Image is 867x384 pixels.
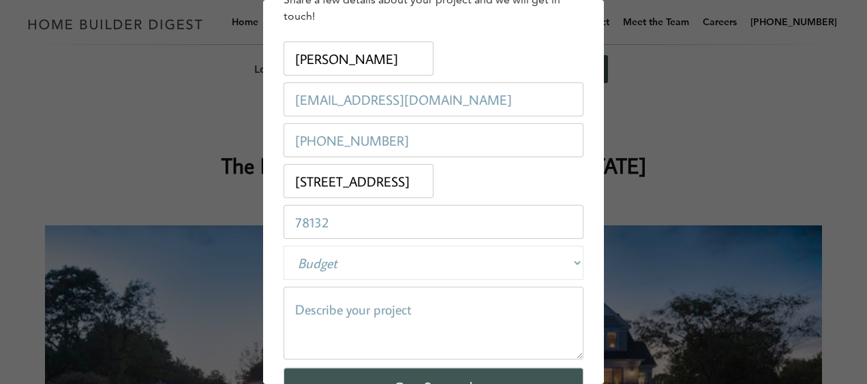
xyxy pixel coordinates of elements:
[284,82,583,116] input: Email Address
[284,205,583,239] input: Zip Code
[284,164,433,198] input: Project Address
[284,42,433,76] input: Name
[284,123,583,157] input: Phone Number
